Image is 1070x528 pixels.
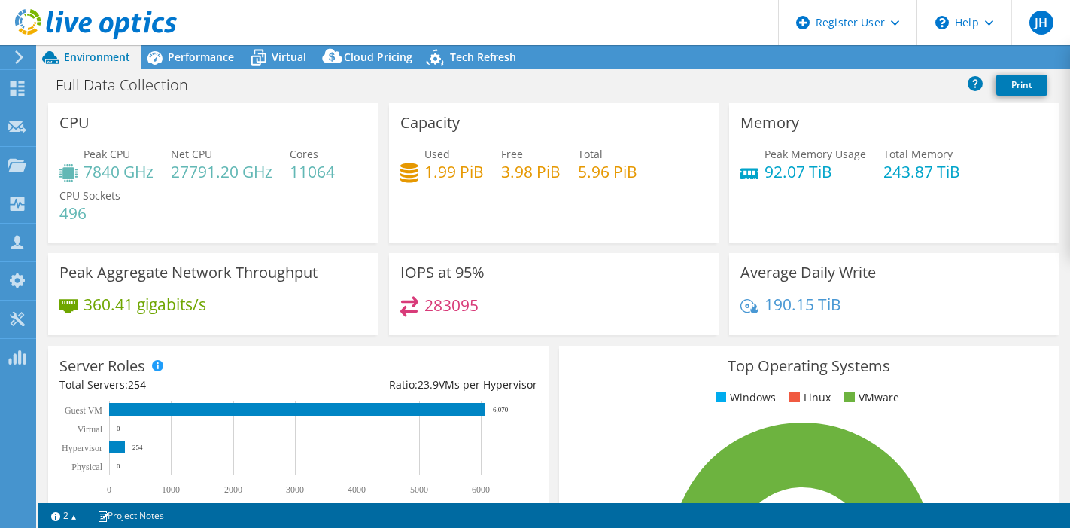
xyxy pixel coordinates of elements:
[765,296,841,313] h4: 190.15 TiB
[424,297,479,313] h4: 283095
[578,163,637,180] h4: 5.96 PiB
[410,484,428,495] text: 5000
[286,484,304,495] text: 3000
[84,296,206,313] h4: 360.41 gigabits/s
[786,389,831,406] li: Linux
[64,50,130,64] span: Environment
[71,462,102,472] text: Physical
[290,147,318,161] span: Cores
[400,114,460,131] h3: Capacity
[59,114,90,131] h3: CPU
[765,163,866,180] h4: 92.07 TiB
[883,163,960,180] h4: 243.87 TiB
[424,163,484,180] h4: 1.99 PiB
[501,163,561,180] h4: 3.98 PiB
[65,405,102,416] text: Guest VM
[117,462,120,470] text: 0
[171,147,212,161] span: Net CPU
[344,50,412,64] span: Cloud Pricing
[171,163,272,180] h4: 27791.20 GHz
[493,406,509,414] text: 6,070
[424,147,450,161] span: Used
[935,16,949,29] svg: \n
[41,506,87,525] a: 2
[59,377,298,393] div: Total Servers:
[162,484,180,495] text: 1000
[84,163,154,180] h4: 7840 GHz
[883,147,953,161] span: Total Memory
[400,264,485,281] h3: IOPS at 95%
[740,264,876,281] h3: Average Daily Write
[450,50,516,64] span: Tech Refresh
[290,163,335,180] h4: 11064
[117,425,120,432] text: 0
[107,484,111,495] text: 0
[59,264,318,281] h3: Peak Aggregate Network Throughput
[59,358,145,374] h3: Server Roles
[128,377,146,392] span: 254
[132,444,143,451] text: 254
[996,75,1047,96] a: Print
[298,377,537,393] div: Ratio: VMs per Hypervisor
[84,147,130,161] span: Peak CPU
[418,377,439,392] span: 23.9
[59,188,120,203] span: CPU Sockets
[472,484,490,495] text: 6000
[740,114,799,131] h3: Memory
[840,389,899,406] li: VMware
[1029,11,1053,35] span: JH
[78,424,103,435] text: Virtual
[578,147,603,161] span: Total
[501,147,523,161] span: Free
[765,147,866,161] span: Peak Memory Usage
[272,50,306,64] span: Virtual
[49,77,211,93] h1: Full Data Collection
[348,484,366,495] text: 4000
[570,358,1048,374] h3: Top Operating Systems
[87,506,175,525] a: Project Notes
[59,205,120,221] h4: 496
[712,389,776,406] li: Windows
[168,50,234,64] span: Performance
[62,443,102,453] text: Hypervisor
[224,484,242,495] text: 2000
